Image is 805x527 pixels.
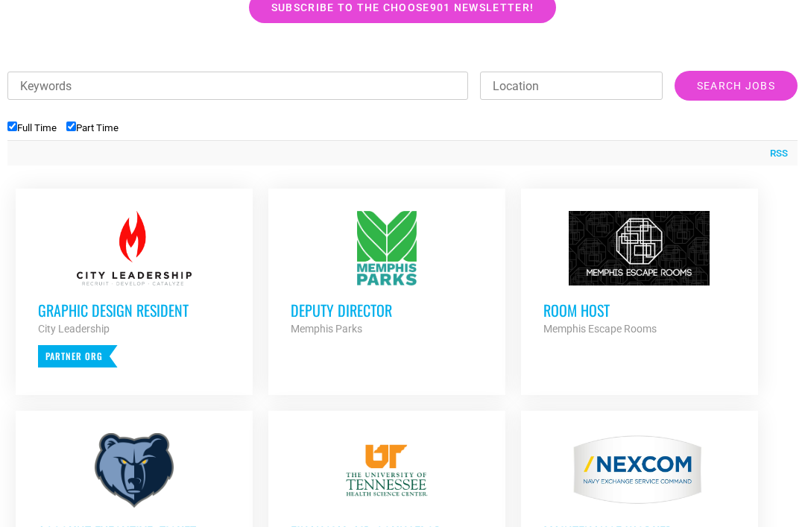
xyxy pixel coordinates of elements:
[7,122,57,133] label: Full Time
[7,122,17,131] input: Full Time
[763,146,788,161] a: RSS
[291,323,362,335] strong: Memphis Parks
[38,323,110,335] strong: City Leadership
[543,323,657,335] strong: Memphis Escape Rooms
[521,189,758,360] a: Room Host Memphis Escape Rooms
[271,2,534,13] span: Subscribe to the Choose901 newsletter!
[480,72,662,100] input: Location
[66,122,119,133] label: Part Time
[291,300,483,320] h3: Deputy Director
[38,300,230,320] h3: Graphic Design Resident
[16,189,253,390] a: Graphic Design Resident City Leadership Partner Org
[543,300,736,320] h3: Room Host
[66,122,76,131] input: Part Time
[268,189,505,360] a: Deputy Director Memphis Parks
[7,72,468,100] input: Keywords
[675,71,798,101] input: Search Jobs
[38,345,118,367] p: Partner Org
